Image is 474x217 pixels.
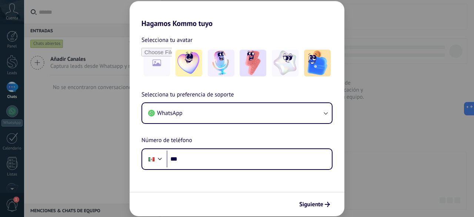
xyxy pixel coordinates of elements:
[176,50,202,76] img: -1.jpeg
[141,90,234,100] span: Selecciona tu preferencia de soporte
[296,198,333,211] button: Siguiente
[141,136,192,145] span: Número de teléfono
[144,151,158,167] div: Mexico: + 52
[130,1,344,28] h2: Hagamos Kommo tuyo
[272,50,298,76] img: -4.jpeg
[208,50,234,76] img: -2.jpeg
[142,103,332,123] button: WhatsApp
[304,50,331,76] img: -5.jpeg
[240,50,266,76] img: -3.jpeg
[299,202,323,207] span: Siguiente
[157,109,183,117] span: WhatsApp
[141,35,193,45] span: Selecciona tu avatar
